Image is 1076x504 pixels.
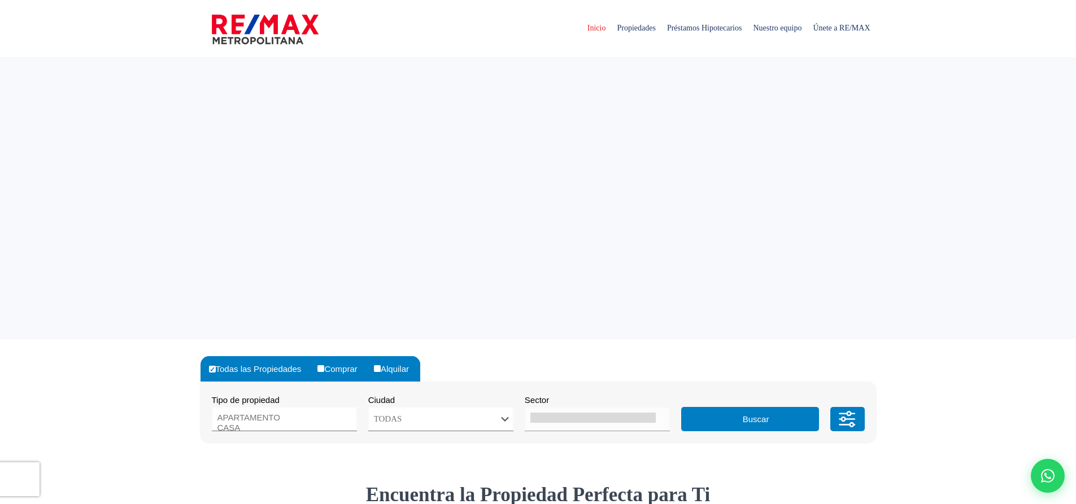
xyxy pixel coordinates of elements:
option: CASA [217,423,343,433]
span: Tipo de propiedad [212,395,280,405]
span: Inicio [582,11,612,45]
img: remax-metropolitana-logo [212,12,319,46]
label: Alquilar [371,356,420,382]
span: Sector [525,395,549,405]
input: Alquilar [374,365,381,372]
input: Comprar [317,365,324,372]
span: Ciudad [368,395,395,405]
label: Comprar [315,356,368,382]
label: Todas las Propiedades [206,356,313,382]
span: Nuestro equipo [747,11,807,45]
option: APARTAMENTO [217,413,343,423]
span: Préstamos Hipotecarios [661,11,748,45]
input: Todas las Propiedades [209,366,216,372]
button: Buscar [681,407,819,431]
span: Propiedades [611,11,661,45]
span: Únete a RE/MAX [807,11,875,45]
